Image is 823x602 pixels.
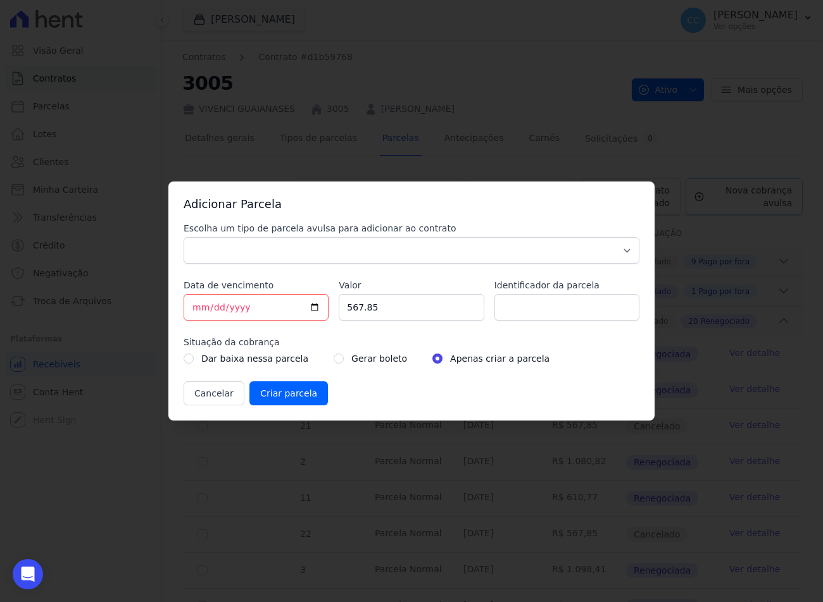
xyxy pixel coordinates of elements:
div: Open Intercom Messenger [13,559,43,589]
label: Data de vencimento [184,279,329,292]
label: Dar baixa nessa parcela [201,351,308,366]
input: Criar parcela [249,381,328,405]
h3: Adicionar Parcela [184,197,639,212]
label: Identificador da parcela [494,279,639,292]
label: Valor [339,279,484,292]
button: Cancelar [184,381,244,405]
label: Gerar boleto [351,351,407,366]
label: Apenas criar a parcela [450,351,550,366]
label: Situação da cobrança [184,336,639,348]
label: Escolha um tipo de parcela avulsa para adicionar ao contrato [184,222,639,235]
